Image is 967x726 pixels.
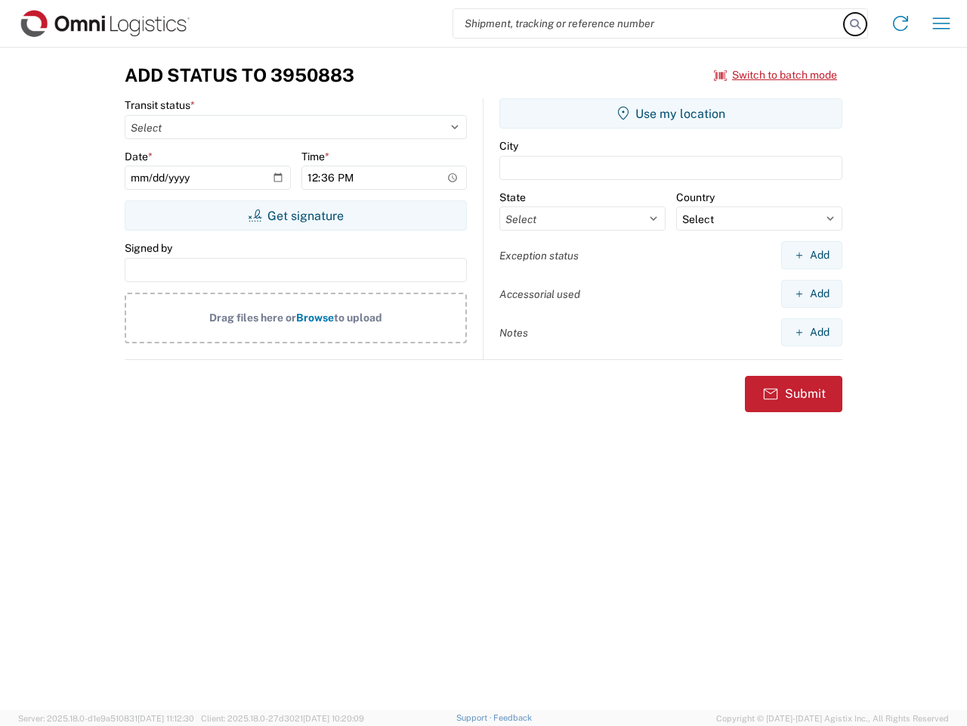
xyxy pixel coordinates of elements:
[125,241,172,255] label: Signed by
[499,139,518,153] label: City
[125,150,153,163] label: Date
[303,714,364,723] span: [DATE] 10:20:09
[745,376,842,412] button: Submit
[499,249,579,262] label: Exception status
[125,200,467,231] button: Get signature
[781,280,842,308] button: Add
[781,241,842,269] button: Add
[676,191,715,204] label: Country
[453,9,845,38] input: Shipment, tracking or reference number
[493,713,532,722] a: Feedback
[714,63,837,88] button: Switch to batch mode
[499,326,528,340] label: Notes
[201,714,364,723] span: Client: 2025.18.0-27d3021
[456,713,494,722] a: Support
[137,714,194,723] span: [DATE] 11:12:30
[301,150,329,163] label: Time
[499,287,580,301] label: Accessorial used
[716,712,949,725] span: Copyright © [DATE]-[DATE] Agistix Inc., All Rights Reserved
[499,98,842,129] button: Use my location
[125,98,195,112] label: Transit status
[334,312,382,324] span: to upload
[296,312,334,324] span: Browse
[499,191,526,204] label: State
[781,318,842,346] button: Add
[209,312,296,324] span: Drag files here or
[18,714,194,723] span: Server: 2025.18.0-d1e9a510831
[125,64,354,86] h3: Add Status to 3950883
